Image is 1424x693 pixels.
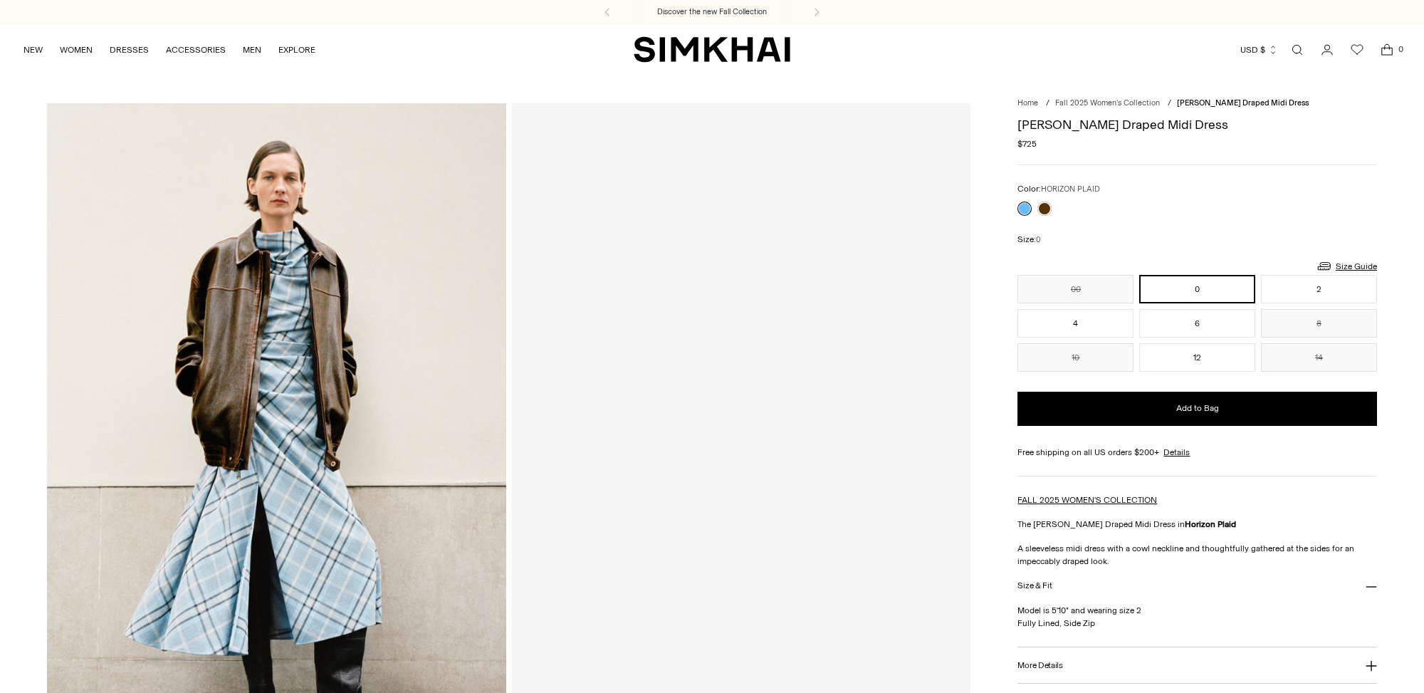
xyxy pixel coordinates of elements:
a: Open search modal [1283,36,1312,64]
span: HORIZON PLAID [1041,184,1100,194]
a: FALL 2025 WOMEN'S COLLECTION [1017,495,1157,505]
a: Wishlist [1343,36,1371,64]
a: Details [1163,446,1190,459]
button: 8 [1261,309,1377,338]
a: MEN [243,34,261,66]
a: Open cart modal [1373,36,1401,64]
span: Add to Bag [1176,402,1219,415]
h1: [PERSON_NAME] Draped Midi Dress [1017,118,1377,131]
button: Size & Fit [1017,568,1377,604]
span: [PERSON_NAME] Draped Midi Dress [1177,98,1309,108]
a: EXPLORE [278,34,315,66]
h3: More Details [1017,661,1062,670]
button: 2 [1261,275,1377,303]
button: USD $ [1240,34,1278,66]
a: DRESSES [110,34,149,66]
button: 12 [1139,343,1255,372]
button: Add to Bag [1017,392,1377,426]
p: A sleeveless midi dress with a cowl neckline and thoughtfully gathered at the sides for an impecc... [1017,542,1377,568]
button: 0 [1139,275,1255,303]
a: WOMEN [60,34,93,66]
p: The [PERSON_NAME] Draped Midi Dress in [1017,518,1377,531]
a: Size Guide [1316,257,1377,275]
button: More Details [1017,647,1377,684]
div: / [1046,98,1049,110]
button: 00 [1017,275,1134,303]
nav: breadcrumbs [1017,98,1377,110]
a: Go to the account page [1313,36,1341,64]
span: 0 [1394,43,1407,56]
button: 6 [1139,309,1255,338]
p: Model is 5'10" and wearing size 2 Fully Lined, Side Zip [1017,604,1377,630]
span: $725 [1017,137,1037,150]
a: ACCESSORIES [166,34,226,66]
a: SIMKHAI [634,36,790,63]
div: Free shipping on all US orders $200+ [1017,446,1377,459]
a: Fall 2025 Women's Collection [1055,98,1160,108]
label: Color: [1017,182,1100,196]
h3: Size & Fit [1017,581,1052,590]
label: Size: [1017,233,1041,246]
span: 0 [1036,235,1041,244]
a: Discover the new Fall Collection [657,6,767,18]
a: NEW [23,34,43,66]
button: 4 [1017,309,1134,338]
strong: Horizon Plaid [1185,519,1236,529]
button: 10 [1017,343,1134,372]
a: Home [1017,98,1038,108]
div: / [1168,98,1171,110]
button: 14 [1261,343,1377,372]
